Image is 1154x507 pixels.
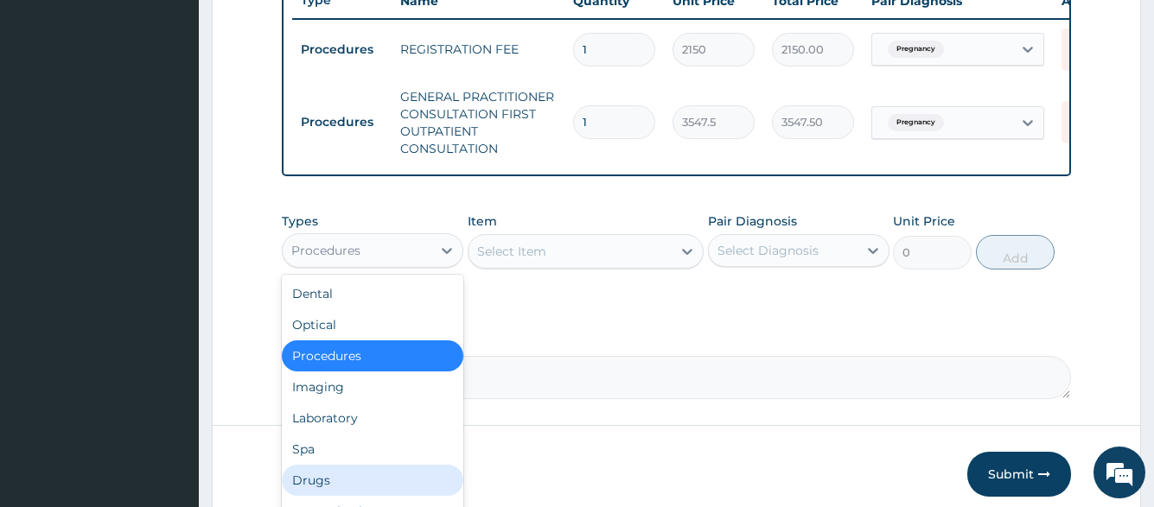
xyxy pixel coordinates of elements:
div: Chat with us now [90,97,290,119]
label: Pair Diagnosis [708,212,797,230]
div: Laboratory [282,402,463,434]
label: Item [468,212,497,230]
div: Procedures [291,242,360,259]
label: Types [282,214,318,229]
label: Comment [282,332,1070,346]
td: Procedures [292,106,392,138]
span: We're online! [100,147,239,321]
div: Spa [282,434,463,465]
div: Drugs [282,465,463,496]
div: Select Diagnosis [717,242,819,259]
img: d_794563401_company_1708531726252_794563401 [32,86,70,130]
button: Add [976,235,1055,269]
div: Imaging [282,371,463,402]
div: Procedures [282,340,463,371]
label: Unit Price [893,212,955,230]
textarea: Type your message and hit 'Enter' [9,330,329,390]
button: Submit [967,452,1071,497]
span: Pregnancy [888,114,944,131]
div: Minimize live chat window [284,9,325,50]
div: Select Item [477,243,546,260]
td: GENERAL PRACTITIONER CONSULTATION FIRST OUTPATIENT CONSULTATION [392,79,564,166]
td: Procedures [292,34,392,66]
div: Optical [282,309,463,340]
span: Pregnancy [888,41,944,58]
td: REGISTRATION FEE [392,32,564,67]
div: Dental [282,278,463,309]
